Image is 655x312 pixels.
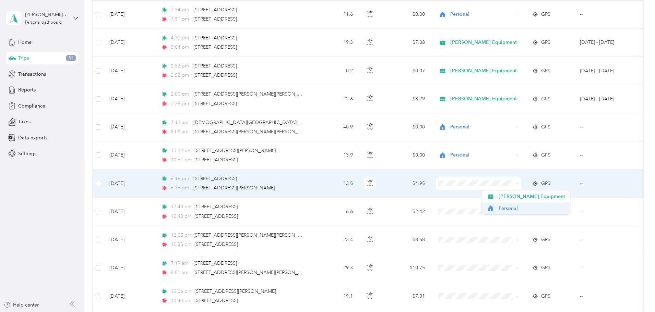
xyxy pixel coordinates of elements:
[193,16,237,22] span: [STREET_ADDRESS]
[104,170,155,198] td: [DATE]
[171,269,190,276] span: 8:01 am
[104,29,155,57] td: [DATE]
[574,85,637,113] td: Sep 1 - 30, 2025
[171,260,190,267] span: 7:19 am
[313,254,358,282] td: 29.3
[25,11,68,18] div: [PERSON_NAME] [PERSON_NAME]
[382,29,430,57] td: $7.08
[499,205,565,212] span: Personal
[104,57,155,85] td: [DATE]
[18,150,36,157] span: Settings
[194,148,276,153] span: [STREET_ADDRESS][PERSON_NAME]
[382,282,430,310] td: $7.01
[382,57,430,85] td: $0.07
[171,6,190,14] span: 7:34 pm
[450,11,513,18] span: Personal
[18,54,29,62] span: Trips
[18,86,36,93] span: Reports
[66,55,76,61] span: 81
[541,123,550,131] span: GPS
[499,193,565,200] span: [PERSON_NAME] Equipment
[193,44,237,50] span: [STREET_ADDRESS]
[574,226,637,254] td: --
[382,170,430,198] td: $4.95
[313,226,358,254] td: 23.4
[541,180,550,187] span: GPS
[541,236,550,244] span: GPS
[541,151,550,159] span: GPS
[313,85,358,113] td: 22.6
[382,254,430,282] td: $10.75
[194,298,238,303] span: [STREET_ADDRESS]
[104,282,155,310] td: [DATE]
[617,274,655,312] iframe: Everlance-gr Chat Button Frame
[450,39,517,46] span: [PERSON_NAME] Equipment
[574,141,637,170] td: --
[104,254,155,282] td: [DATE]
[171,288,192,295] span: 10:06 pm
[171,147,192,154] span: 10:32 pm
[171,232,190,239] span: 12:05 pm
[171,297,192,304] span: 10:43 pm
[574,1,637,29] td: --
[4,301,39,309] button: Help center
[194,213,238,219] span: [STREET_ADDRESS]
[104,1,155,29] td: [DATE]
[171,184,190,192] span: 6:36 pm
[171,203,192,211] span: 12:40 pm
[18,134,47,141] span: Data exports
[313,57,358,85] td: 0.2
[104,226,155,254] td: [DATE]
[18,102,45,110] span: Compliance
[193,72,237,78] span: [STREET_ADDRESS]
[171,241,192,248] span: 12:35 pm
[541,39,550,46] span: GPS
[313,1,358,29] td: 11.6
[194,157,238,163] span: [STREET_ADDRESS]
[450,151,513,159] span: Personal
[382,113,430,141] td: $0.00
[382,85,430,113] td: $8.29
[313,141,358,170] td: 13.9
[25,21,62,25] div: Personal dashboard
[171,72,190,79] span: 2:52 pm
[574,170,637,198] td: --
[171,213,192,220] span: 12:48 pm
[193,176,237,182] span: [STREET_ADDRESS]
[541,95,550,103] span: GPS
[574,198,637,226] td: --
[193,185,275,191] span: [STREET_ADDRESS][PERSON_NAME]
[313,282,358,310] td: 19.1
[193,91,313,97] span: [STREET_ADDRESS][PERSON_NAME][PERSON_NAME]
[541,67,550,75] span: GPS
[193,270,313,275] span: [STREET_ADDRESS][PERSON_NAME][PERSON_NAME]
[171,128,190,136] span: 8:08 am
[194,241,238,247] span: [STREET_ADDRESS]
[193,101,237,107] span: [STREET_ADDRESS]
[450,95,517,103] span: [PERSON_NAME] Equipment
[382,226,430,254] td: $8.58
[171,62,190,70] span: 2:52 pm
[171,156,192,164] span: 10:51 pm
[171,43,190,51] span: 5:04 pm
[574,29,637,57] td: Sep 1 - 30, 2025
[382,198,430,226] td: $2.42
[541,264,550,272] span: GPS
[193,120,425,125] span: [DEMOGRAPHIC_DATA][GEOGRAPHIC_DATA][PERSON_NAME][PERSON_NAME], [GEOGRAPHIC_DATA]
[18,71,46,78] span: Transactions
[382,141,430,170] td: $0.00
[382,1,430,29] td: $0.00
[171,90,190,98] span: 2:00 pm
[193,129,313,135] span: [STREET_ADDRESS][PERSON_NAME][PERSON_NAME]
[541,292,550,300] span: GPS
[193,63,237,69] span: [STREET_ADDRESS]
[194,288,276,294] span: [STREET_ADDRESS][PERSON_NAME]
[313,170,358,198] td: 13.5
[171,34,190,42] span: 4:37 pm
[193,7,237,13] span: [STREET_ADDRESS]
[313,29,358,57] td: 19.3
[574,282,637,310] td: --
[18,118,31,125] span: Taxes
[193,232,313,238] span: [STREET_ADDRESS][PERSON_NAME][PERSON_NAME]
